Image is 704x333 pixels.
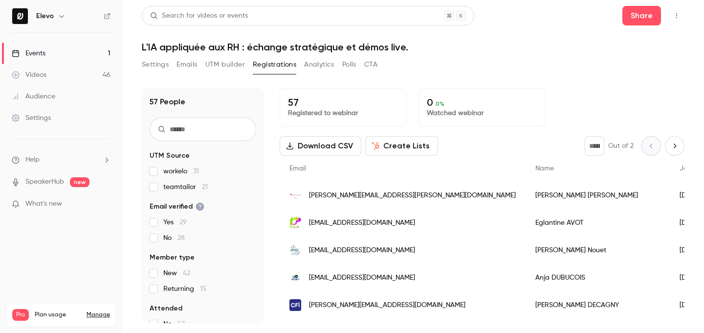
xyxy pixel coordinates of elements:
[309,190,516,201] span: [PERSON_NAME][EMAIL_ADDRESS][PERSON_NAME][DOMAIN_NAME]
[25,155,40,165] span: Help
[12,155,110,165] li: help-dropdown-opener
[25,199,62,209] span: What's new
[12,8,28,24] img: Elevo
[289,299,301,311] img: cfi.fr
[665,136,684,156] button: Next page
[12,70,46,80] div: Videos
[202,184,208,190] span: 21
[622,6,661,25] button: Share
[193,168,199,175] span: 31
[526,209,670,237] div: Eglantine AVOT
[288,96,398,108] p: 57
[427,96,537,108] p: 0
[142,57,169,72] button: Settings
[289,272,301,284] img: fastwatt.fr
[25,177,64,187] a: SpeakerHub
[177,235,185,241] span: 28
[163,182,208,192] span: teamtailor
[535,165,554,172] span: Name
[608,141,634,151] p: Out of 2
[87,311,110,319] a: Manage
[12,48,45,58] div: Events
[183,270,190,277] span: 42
[163,166,199,176] span: workelo
[427,108,537,118] p: Watched webinar
[12,309,29,321] span: Pro
[526,182,670,209] div: [PERSON_NAME] [PERSON_NAME]
[150,304,182,313] span: Attended
[12,113,51,123] div: Settings
[205,57,245,72] button: UTM builder
[150,253,195,262] span: Member type
[364,57,377,72] button: CTA
[309,273,415,283] span: [EMAIL_ADDRESS][DOMAIN_NAME]
[142,41,684,53] h1: L'IA appliquée aux RH : échange stratégique et démos live.
[289,165,306,172] span: Email
[526,264,670,291] div: Anja DUBUCOIS
[70,177,89,187] span: new
[309,218,415,228] span: [EMAIL_ADDRESS][DOMAIN_NAME]
[309,245,415,256] span: [EMAIL_ADDRESS][DOMAIN_NAME]
[35,311,81,319] span: Plan usage
[150,151,190,161] span: UTM Source
[342,57,356,72] button: Polls
[289,217,301,229] img: arterris.fr
[36,11,54,21] h6: Elevo
[526,291,670,319] div: [PERSON_NAME] DECAGNY
[289,244,301,256] img: olmix.com
[150,11,248,21] div: Search for videos or events
[304,57,334,72] button: Analytics
[309,300,465,310] span: [PERSON_NAME][EMAIL_ADDRESS][DOMAIN_NAME]
[163,284,206,294] span: Returning
[163,217,187,227] span: Yes
[365,136,438,156] button: Create Lists
[176,57,197,72] button: Emails
[12,92,55,101] div: Audience
[280,136,361,156] button: Download CSV
[436,100,444,107] span: 0 %
[177,321,185,328] span: 57
[200,285,206,292] span: 15
[163,233,185,243] span: No
[150,202,204,212] span: Email verified
[150,96,185,108] h1: 57 People
[288,108,398,118] p: Registered to webinar
[179,219,187,226] span: 29
[253,57,296,72] button: Registrations
[163,319,185,329] span: No
[526,237,670,264] div: [PERSON_NAME] Nouet
[163,268,190,278] span: New
[289,190,301,201] img: chpg.mc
